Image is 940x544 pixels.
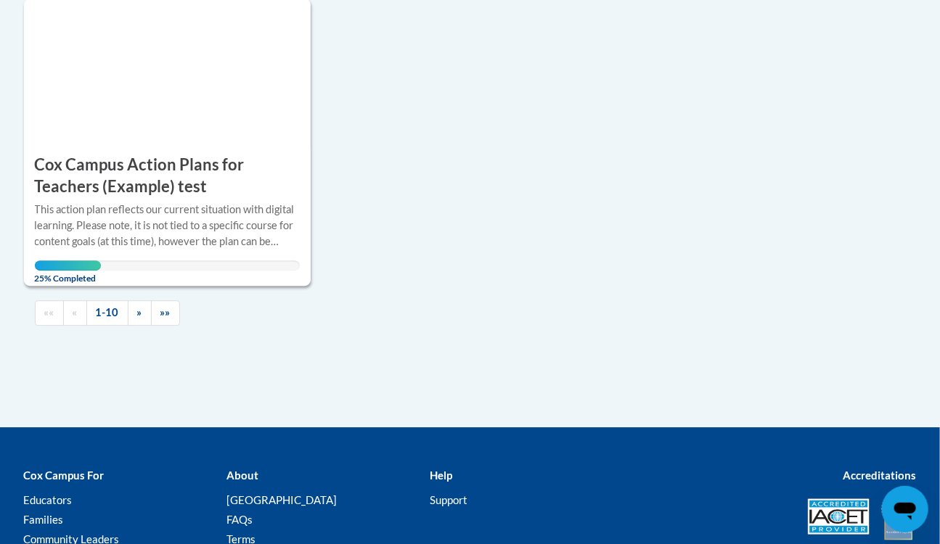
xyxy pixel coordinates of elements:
b: About [226,469,258,482]
a: Previous [63,300,87,326]
a: Support [430,493,467,506]
a: 1-10 [86,300,128,326]
a: Next [128,300,152,326]
span: «« [44,306,54,318]
div: This action plan reflects our current situation with digital learning. Please note, it is not tie... [35,202,301,250]
iframe: Button to launch messaging window [882,486,928,532]
a: FAQs [226,513,253,526]
b: Help [430,469,452,482]
img: IDA® Accredited [880,491,917,542]
a: End [151,300,180,326]
b: Accreditations [843,469,917,482]
span: »» [160,306,171,318]
b: Cox Campus For [24,469,105,482]
span: 25% Completed [35,260,101,284]
img: Accredited IACET® Provider [808,498,870,535]
span: » [137,306,142,318]
a: [GEOGRAPHIC_DATA] [226,493,337,506]
a: Families [24,513,64,526]
div: Your progress [35,260,101,271]
h3: Cox Campus Action Plans for Teachers (Example) test [35,154,301,199]
a: Educators [24,493,73,506]
span: « [73,306,78,318]
a: Begining [35,300,64,326]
